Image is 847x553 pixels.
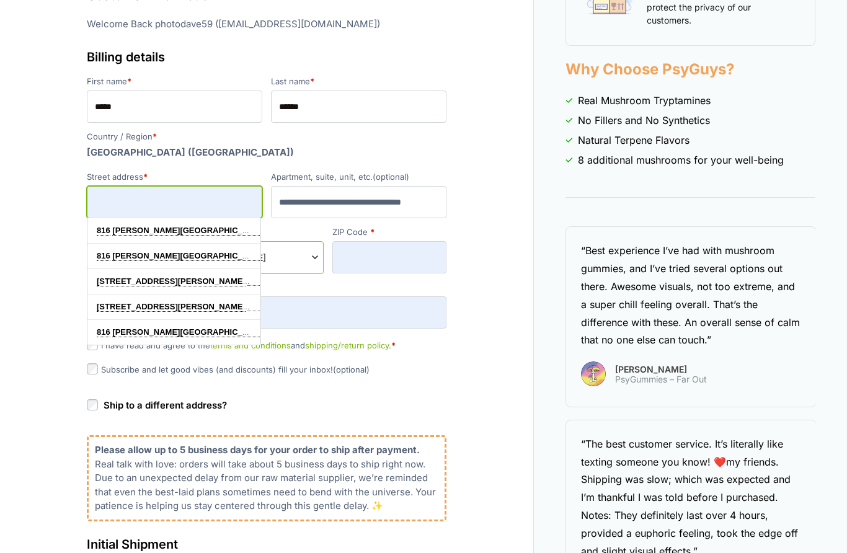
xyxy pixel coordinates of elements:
label: Country / Region [87,133,446,141]
label: I have read and agree to the and . [87,340,396,350]
div: Welcome Back photodave59 ( [EMAIL_ADDRESS][DOMAIN_NAME] ) [82,14,451,35]
label: ZIP Code [332,228,446,236]
p: Real talk with love: orders will take about 5 business days to ship right now. Due to an unexpect... [95,458,438,513]
input: Subscribe and let good vibes (and discounts) fill your inbox!(optional) [87,363,98,374]
label: Street address [87,173,262,181]
span: No Fillers and No Synthetics [578,113,710,128]
span: (optional) [333,365,370,374]
strong: [GEOGRAPHIC_DATA] ([GEOGRAPHIC_DATA]) [87,146,294,158]
label: Apartment, suite, unit, etc. [271,173,446,181]
label: Last name [271,77,446,86]
label: State [210,228,324,236]
chrome_annotation: [STREET_ADDRESS][PERSON_NAME] [97,276,246,286]
span: Real Mushroom Tryptamines [578,93,711,108]
chrome_annotation: [STREET_ADDRESS][PERSON_NAME] [97,302,246,312]
strong: Why Choose PsyGuys? [565,60,734,78]
span: State [210,241,324,274]
a: terms and conditions [210,340,291,350]
span: [PERSON_NAME] [615,365,707,374]
h3: Billing details [87,48,446,66]
label: First name [87,77,262,86]
span: PsyGummies – Far Out [615,374,707,384]
span: (optional) [373,172,409,182]
span: Natural Terpene Flavors [578,133,690,148]
a: shipping/return policy [305,340,389,350]
b: Please allow up to 5 business days for your order to ship after payment. [95,444,420,456]
label: Subscribe and let good vibes (and discounts) fill your inbox! [87,365,370,374]
span: Ship to a different address? [104,399,227,411]
span: 8 additional mushrooms for your well-being [578,153,784,167]
label: Phone [87,283,446,291]
div: “Best experience I’ve had with mushroom gummies, and I’ve tried several options out there. Awesom... [581,242,800,349]
span: California [218,251,316,264]
input: Ship to a different address? [87,399,98,410]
